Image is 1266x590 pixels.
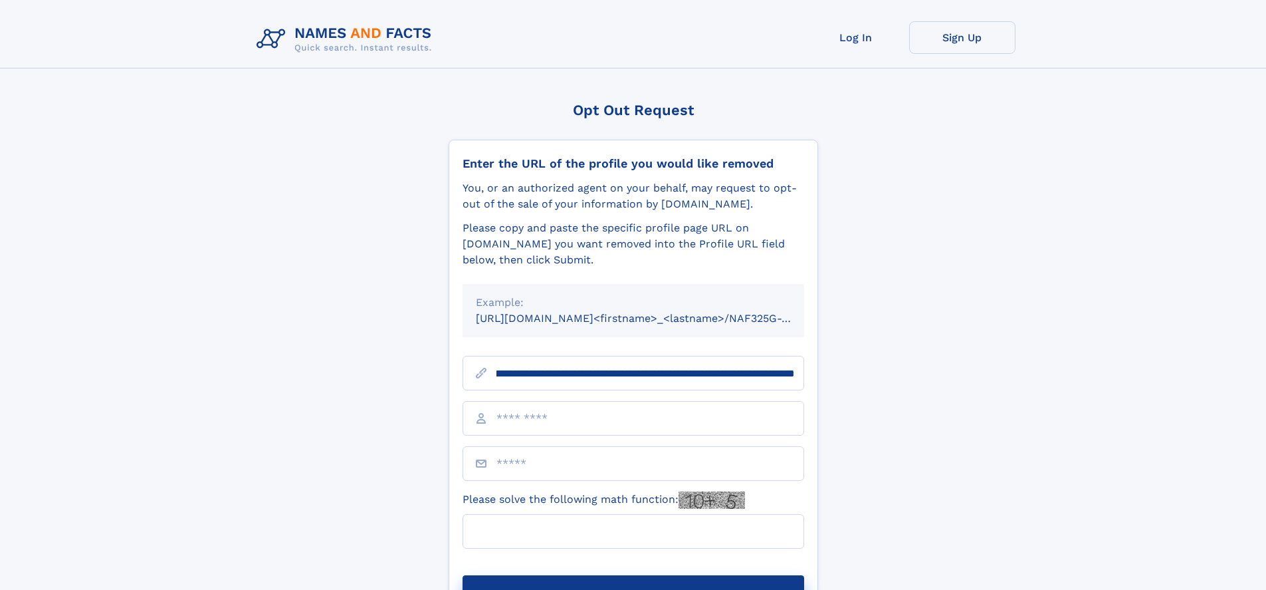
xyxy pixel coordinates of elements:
[251,21,443,57] img: Logo Names and Facts
[463,220,804,268] div: Please copy and paste the specific profile page URL on [DOMAIN_NAME] you want removed into the Pr...
[463,492,745,509] label: Please solve the following math function:
[463,156,804,171] div: Enter the URL of the profile you would like removed
[476,312,829,325] small: [URL][DOMAIN_NAME]<firstname>_<lastname>/NAF325G-xxxxxxxx
[449,102,818,118] div: Opt Out Request
[463,180,804,212] div: You, or an authorized agent on your behalf, may request to opt-out of the sale of your informatio...
[909,21,1015,54] a: Sign Up
[803,21,909,54] a: Log In
[476,295,791,311] div: Example:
